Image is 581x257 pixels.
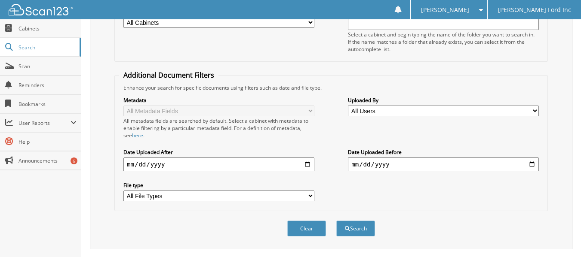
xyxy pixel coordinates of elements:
[119,70,218,80] legend: Additional Document Filters
[18,100,77,108] span: Bookmarks
[348,148,539,156] label: Date Uploaded Before
[18,25,77,32] span: Cabinets
[18,44,75,51] span: Search
[18,119,71,127] span: User Reports
[119,84,543,91] div: Enhance your search for specific documents using filters such as date and file type.
[18,138,77,145] span: Help
[123,148,314,156] label: Date Uploaded After
[348,157,539,171] input: end
[348,31,539,53] div: Select a cabinet and begin typing the name of the folder you want to search in. If the name match...
[18,82,77,89] span: Reminders
[71,157,77,164] div: 6
[421,7,469,12] span: [PERSON_NAME]
[538,216,581,257] iframe: Chat Widget
[287,221,326,236] button: Clear
[336,221,375,236] button: Search
[18,63,77,70] span: Scan
[123,97,314,104] label: Metadata
[18,157,77,164] span: Announcements
[132,132,143,139] a: here
[9,4,73,15] img: scan123-logo-white.svg
[123,157,314,171] input: start
[498,7,571,12] span: [PERSON_NAME] Ford Inc
[123,181,314,189] label: File type
[348,97,539,104] label: Uploaded By
[123,117,314,139] div: All metadata fields are searched by default. Select a cabinet with metadata to enable filtering b...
